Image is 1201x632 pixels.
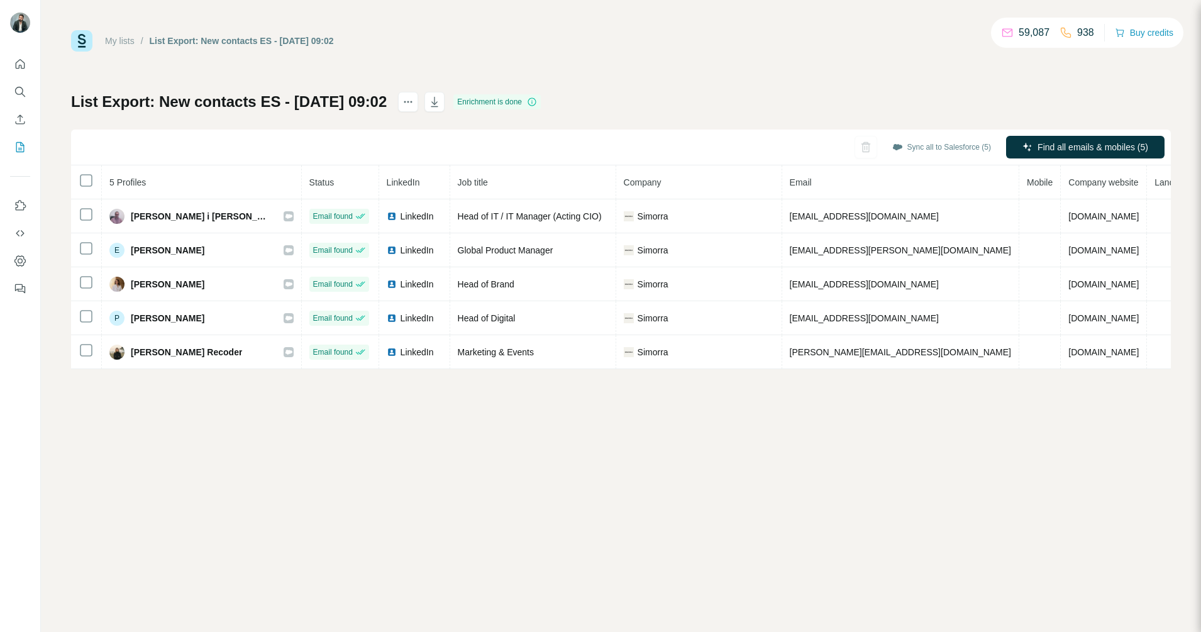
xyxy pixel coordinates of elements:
[624,177,661,187] span: Company
[10,53,30,75] button: Quick start
[1068,177,1138,187] span: Company website
[883,138,1000,157] button: Sync all to Salesforce (5)
[624,347,634,357] img: company-logo
[1006,136,1165,158] button: Find all emails & mobiles (5)
[313,346,353,358] span: Email found
[1068,313,1139,323] span: [DOMAIN_NAME]
[638,210,668,223] span: Simorra
[10,80,30,103] button: Search
[131,278,204,291] span: [PERSON_NAME]
[10,194,30,217] button: Use Surfe on LinkedIn
[71,30,92,52] img: Surfe Logo
[313,245,353,256] span: Email found
[387,177,420,187] span: LinkedIn
[458,347,534,357] span: Marketing & Events
[10,277,30,300] button: Feedback
[398,92,418,112] button: actions
[638,346,668,358] span: Simorra
[141,35,143,47] li: /
[109,277,125,292] img: Avatar
[458,245,553,255] span: Global Product Manager
[1068,211,1139,221] span: [DOMAIN_NAME]
[624,245,634,255] img: company-logo
[790,313,939,323] span: [EMAIL_ADDRESS][DOMAIN_NAME]
[401,312,434,324] span: LinkedIn
[458,279,514,289] span: Head of Brand
[10,13,30,33] img: Avatar
[624,211,634,221] img: company-logo
[790,347,1011,357] span: [PERSON_NAME][EMAIL_ADDRESS][DOMAIN_NAME]
[387,211,397,221] img: LinkedIn logo
[1068,347,1139,357] span: [DOMAIN_NAME]
[10,108,30,131] button: Enrich CSV
[790,211,939,221] span: [EMAIL_ADDRESS][DOMAIN_NAME]
[458,177,488,187] span: Job title
[638,244,668,257] span: Simorra
[1068,279,1139,289] span: [DOMAIN_NAME]
[387,279,397,289] img: LinkedIn logo
[109,311,125,326] div: P
[1077,25,1094,40] p: 938
[71,92,387,112] h1: List Export: New contacts ES - [DATE] 09:02
[131,346,242,358] span: [PERSON_NAME] Recoder
[313,279,353,290] span: Email found
[401,346,434,358] span: LinkedIn
[109,209,125,224] img: Avatar
[458,211,602,221] span: Head of IT / IT Manager (Acting CIO)
[105,36,135,46] a: My lists
[401,278,434,291] span: LinkedIn
[109,345,125,360] img: Avatar
[401,210,434,223] span: LinkedIn
[387,347,397,357] img: LinkedIn logo
[150,35,334,47] div: List Export: New contacts ES - [DATE] 09:02
[10,136,30,158] button: My lists
[109,243,125,258] div: E
[624,279,634,289] img: company-logo
[1038,141,1148,153] span: Find all emails & mobiles (5)
[387,245,397,255] img: LinkedIn logo
[131,312,204,324] span: [PERSON_NAME]
[131,244,204,257] span: [PERSON_NAME]
[10,222,30,245] button: Use Surfe API
[638,278,668,291] span: Simorra
[401,244,434,257] span: LinkedIn
[453,94,541,109] div: Enrichment is done
[638,312,668,324] span: Simorra
[458,313,516,323] span: Head of Digital
[1068,245,1139,255] span: [DOMAIN_NAME]
[790,177,812,187] span: Email
[1154,177,1188,187] span: Landline
[1019,25,1049,40] p: 59,087
[1115,24,1173,42] button: Buy credits
[624,313,634,323] img: company-logo
[109,177,146,187] span: 5 Profiles
[387,313,397,323] img: LinkedIn logo
[790,279,939,289] span: [EMAIL_ADDRESS][DOMAIN_NAME]
[10,250,30,272] button: Dashboard
[131,210,271,223] span: [PERSON_NAME] i [PERSON_NAME]
[313,211,353,222] span: Email found
[309,177,335,187] span: Status
[1027,177,1053,187] span: Mobile
[313,313,353,324] span: Email found
[790,245,1011,255] span: [EMAIL_ADDRESS][PERSON_NAME][DOMAIN_NAME]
